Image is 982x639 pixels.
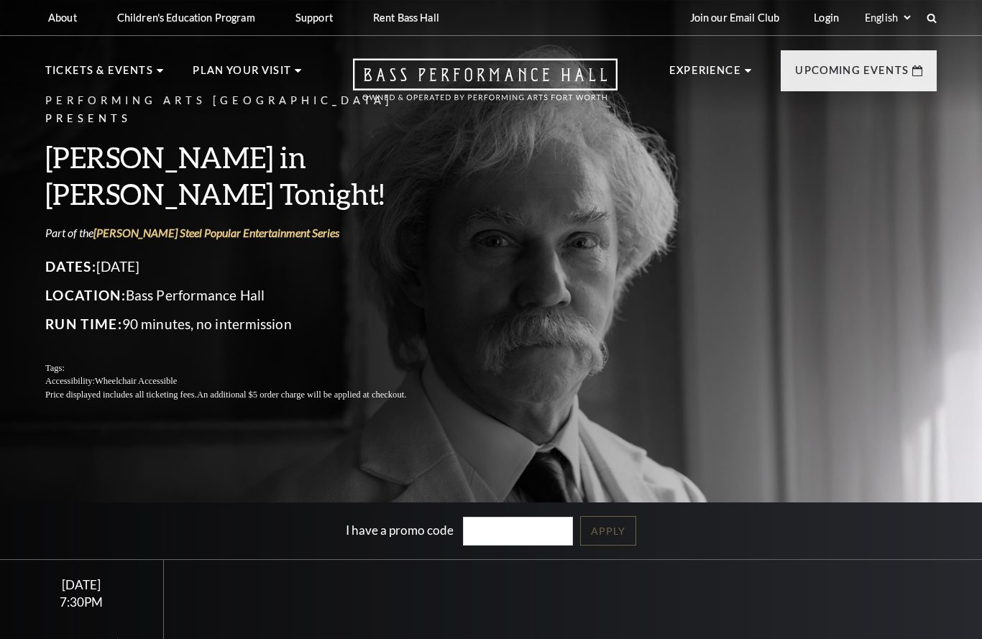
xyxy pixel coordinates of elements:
[45,258,96,275] span: Dates:
[295,12,333,24] p: Support
[45,225,441,241] p: Part of the
[45,374,441,388] p: Accessibility:
[45,316,122,332] span: Run Time:
[48,12,77,24] p: About
[93,226,339,239] a: [PERSON_NAME] Steel Popular Entertainment Series
[193,62,291,88] p: Plan Your Visit
[17,596,146,608] div: 7:30PM
[45,255,441,278] p: [DATE]
[795,62,909,88] p: Upcoming Events
[346,522,454,537] label: I have a promo code
[117,12,255,24] p: Children's Education Program
[45,362,441,375] p: Tags:
[45,313,441,336] p: 90 minutes, no intermission
[17,577,146,592] div: [DATE]
[45,287,126,303] span: Location:
[197,390,406,400] span: An additional $5 order charge will be applied at checkout.
[862,11,913,24] select: Select:
[95,376,177,386] span: Wheelchair Accessible
[45,139,441,212] h3: [PERSON_NAME] in [PERSON_NAME] Tonight!
[669,62,741,88] p: Experience
[45,388,441,402] p: Price displayed includes all ticketing fees.
[373,12,439,24] p: Rent Bass Hall
[45,62,153,88] p: Tickets & Events
[45,284,441,307] p: Bass Performance Hall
